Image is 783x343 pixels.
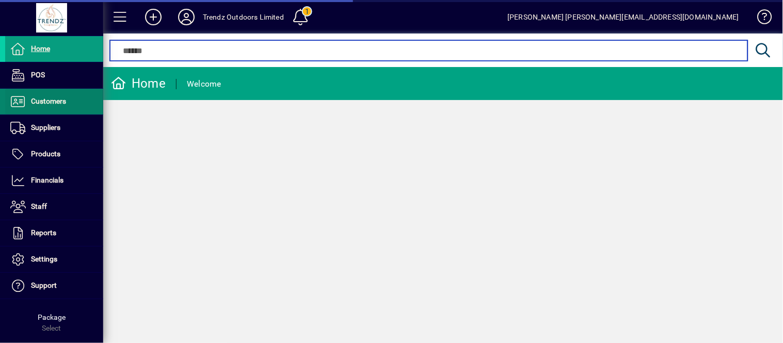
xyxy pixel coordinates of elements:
[203,9,284,25] div: Trendz Outdoors Limited
[5,194,103,220] a: Staff
[5,89,103,115] a: Customers
[31,97,66,105] span: Customers
[31,44,50,53] span: Home
[5,62,103,88] a: POS
[111,75,166,92] div: Home
[31,281,57,289] span: Support
[31,123,60,132] span: Suppliers
[5,220,103,246] a: Reports
[38,313,66,321] span: Package
[5,247,103,272] a: Settings
[187,76,221,92] div: Welcome
[5,141,103,167] a: Products
[137,8,170,26] button: Add
[31,150,60,158] span: Products
[749,2,770,36] a: Knowledge Base
[507,9,739,25] div: [PERSON_NAME] [PERSON_NAME][EMAIL_ADDRESS][DOMAIN_NAME]
[5,115,103,141] a: Suppliers
[31,202,47,210] span: Staff
[170,8,203,26] button: Profile
[31,255,57,263] span: Settings
[5,168,103,193] a: Financials
[31,71,45,79] span: POS
[31,176,63,184] span: Financials
[5,273,103,299] a: Support
[31,228,56,237] span: Reports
